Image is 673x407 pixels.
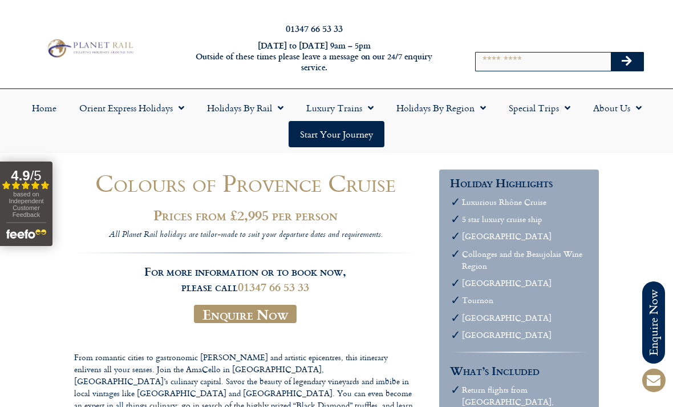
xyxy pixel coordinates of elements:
a: Start your Journey [289,121,384,147]
h1: Colours of Provence Cruise [74,170,416,196]
h6: [DATE] to [DATE] 9am – 5pm Outside of these times please leave a message on our 24/7 enquiry serv... [183,41,446,72]
li: [GEOGRAPHIC_DATA] [462,277,589,289]
a: 01347 66 53 33 [286,22,343,35]
a: Luxury Trains [295,95,385,121]
a: Special Trips [497,95,582,121]
li: [GEOGRAPHIC_DATA] [462,230,589,242]
a: Home [21,95,68,121]
a: Holidays by Region [385,95,497,121]
li: Tournon [462,294,589,306]
h3: For more information or to book now, please call [74,252,416,295]
h3: What’s Included [450,363,589,378]
a: About Us [582,95,653,121]
li: [GEOGRAPHIC_DATA] [462,312,589,324]
li: 5 star luxury cruise ship [462,213,589,225]
i: All Planet Rail holidays are tailor-made to suit your departure dates and requirements. [109,228,382,242]
a: Holidays by Rail [196,95,295,121]
h3: Holiday Highlights [450,175,589,191]
h2: Prices from £2,995 per person [74,207,416,223]
a: Orient Express Holidays [68,95,196,121]
li: Collonges and the Beaujolais Wine Region [462,248,589,272]
nav: Menu [6,95,667,147]
button: Search [611,53,644,71]
li: Luxurious Rhône Cruise [462,196,589,208]
img: Planet Rail Train Holidays Logo [44,37,135,59]
li: [GEOGRAPHIC_DATA] [462,329,589,341]
a: 01347 66 53 33 [238,278,309,295]
a: Enquire Now [194,305,297,323]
